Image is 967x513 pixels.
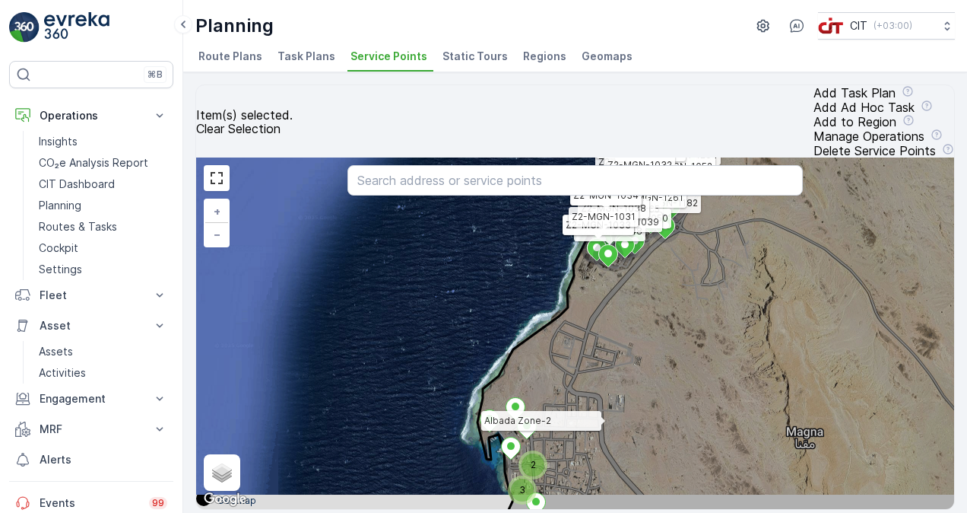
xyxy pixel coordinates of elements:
[813,115,896,129] p: Add to Region
[277,49,335,64] span: Task Plans
[40,108,143,123] p: Operations
[40,391,143,406] p: Engagement
[200,489,250,509] img: Google
[196,435,954,469] summary: Areas
[9,311,173,341] button: Asset
[33,131,173,152] a: Insights
[195,14,274,38] p: Planning
[206,297,296,308] span: Service Point Types
[214,228,221,241] span: −
[147,69,163,81] p: ⌘B
[217,238,257,250] p: Disposal
[205,456,239,489] a: Layers
[196,108,293,122] p: Item(s) selected.
[217,341,284,353] p: Special Needs
[33,216,173,237] a: Routes & Tasks
[39,177,115,192] p: CIT Dashboard
[206,158,296,170] span: Important Locations
[39,262,82,277] p: Settings
[40,288,143,303] p: Fleet
[217,377,232,389] p: VIP
[511,479,520,488] div: 3
[33,152,173,174] a: CO₂e Analysis Report
[39,134,78,149] p: Insights
[813,144,936,158] p: Delete Service Points
[39,219,117,234] p: Routes & Tasks
[442,49,508,64] span: Static Tours
[217,413,252,425] p: Caution
[9,280,173,311] button: Fleet
[39,155,148,170] p: CO₂e Analysis Report
[33,362,173,384] a: Activities
[196,158,954,192] summary: Important Locations
[9,444,173,475] a: Alerts
[33,259,173,280] a: Settings
[813,100,915,114] p: Add Ad Hoc Task
[39,365,86,381] p: Activities
[196,296,954,330] summary: Service Point Types
[198,49,262,64] span: Route Plans
[152,497,164,509] p: 99
[39,344,73,359] p: Assets
[33,195,173,216] a: Planning
[214,205,220,218] span: +
[850,18,867,33] p: CIT
[44,12,109,43] img: logo_light-DOdMpM7g.png
[205,223,228,246] a: Zoom Out
[200,489,250,509] a: Open this area in Google Maps (opens a new window)
[9,414,173,444] button: MRF
[33,341,173,362] a: Assets
[205,200,228,223] a: Zoom In
[33,237,173,259] a: Cockpit
[350,49,427,64] span: Service Points
[206,435,233,447] span: Areas
[40,422,143,437] p: MRF
[9,384,173,414] button: Engagement
[511,479,534,502] div: 3
[40,318,143,333] p: Asset
[818,18,844,34] img: cit-logo_pOk6rL0.png
[522,454,544,476] div: 2
[347,165,802,196] input: Search address or service points
[39,198,81,213] p: Planning
[196,122,281,135] p: Clear Selection
[9,12,40,43] img: logo
[9,100,173,131] button: Operations
[40,452,167,467] p: Alerts
[873,20,912,32] p: ( +03:00 )
[217,274,284,286] p: Start/End Point
[40,495,140,511] p: Events
[818,12,955,40] button: CIT(+03:00)
[813,86,896,100] p: Add Task Plan
[813,129,924,143] p: Manage Operations
[205,167,228,190] a: View Fullscreen
[33,174,173,195] a: CIT Dashboard
[523,49,566,64] span: Regions
[522,454,531,463] div: 2
[39,241,78,256] p: Cockpit
[582,49,633,64] span: Geomaps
